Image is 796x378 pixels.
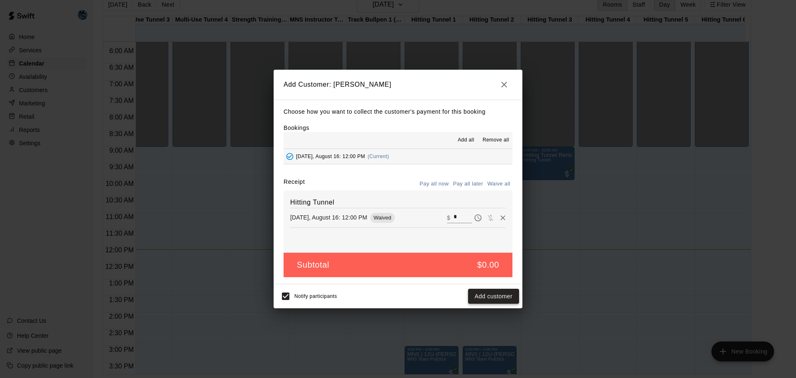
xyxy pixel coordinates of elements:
[458,136,474,144] span: Add all
[284,124,309,131] label: Bookings
[497,212,509,224] button: Remove
[290,213,367,222] p: [DATE], August 16: 12:00 PM
[284,150,296,163] button: Added - Collect Payment
[296,154,365,159] span: [DATE], August 16: 12:00 PM
[417,178,451,190] button: Pay all now
[468,289,519,304] button: Add customer
[483,136,509,144] span: Remove all
[290,197,506,208] h6: Hitting Tunnel
[370,215,395,221] span: Waived
[472,214,484,221] span: Pay later
[477,259,499,271] h5: $0.00
[274,70,522,100] h2: Add Customer: [PERSON_NAME]
[284,178,305,190] label: Receipt
[294,293,337,299] span: Notify participants
[451,178,485,190] button: Pay all later
[284,149,512,164] button: Added - Collect Payment[DATE], August 16: 12:00 PM(Current)
[485,178,512,190] button: Waive all
[453,134,479,147] button: Add all
[484,214,497,221] span: Waive payment
[447,214,450,222] p: $
[368,154,389,159] span: (Current)
[284,107,512,117] p: Choose how you want to collect the customer's payment for this booking
[297,259,329,271] h5: Subtotal
[479,134,512,147] button: Remove all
